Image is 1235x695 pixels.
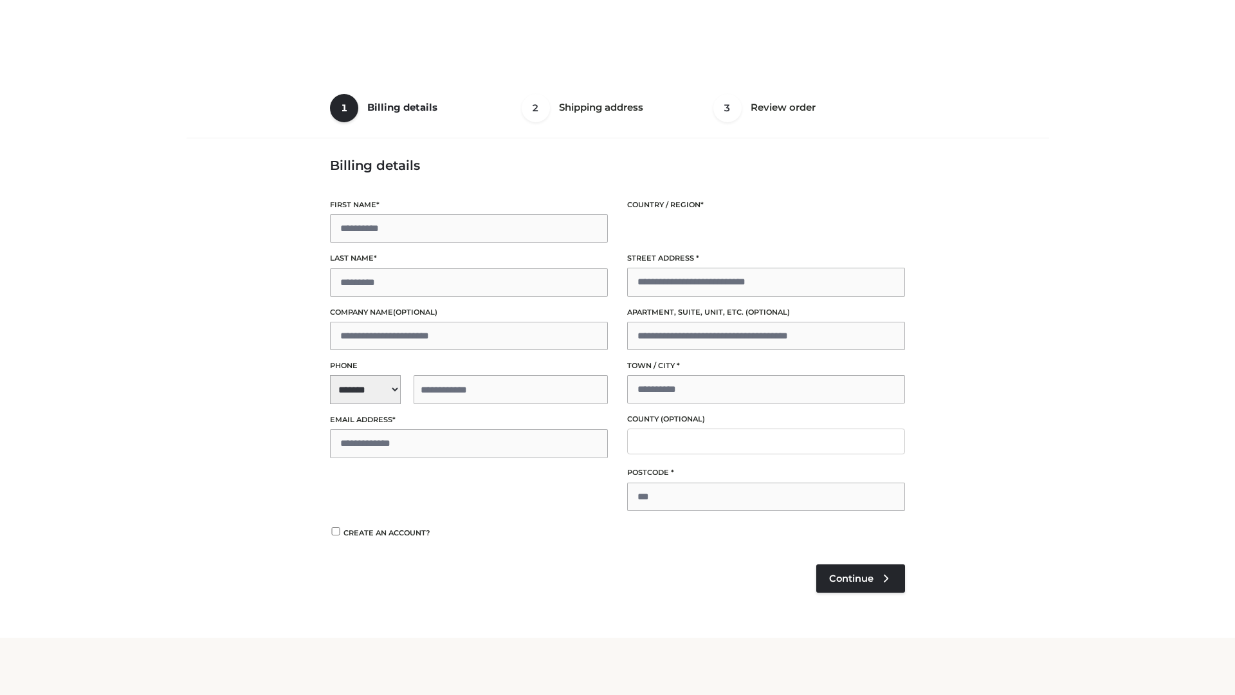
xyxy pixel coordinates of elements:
[393,308,437,317] span: (optional)
[330,527,342,535] input: Create an account?
[330,199,608,211] label: First name
[330,252,608,264] label: Last name
[829,573,874,584] span: Continue
[627,413,905,425] label: County
[627,252,905,264] label: Street address
[330,360,608,372] label: Phone
[627,199,905,211] label: Country / Region
[661,414,705,423] span: (optional)
[330,158,905,173] h3: Billing details
[343,528,430,537] span: Create an account?
[627,306,905,319] label: Apartment, suite, unit, etc.
[330,414,608,426] label: Email address
[746,308,790,317] span: (optional)
[816,564,905,593] a: Continue
[627,360,905,372] label: Town / City
[330,306,608,319] label: Company name
[627,467,905,479] label: Postcode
